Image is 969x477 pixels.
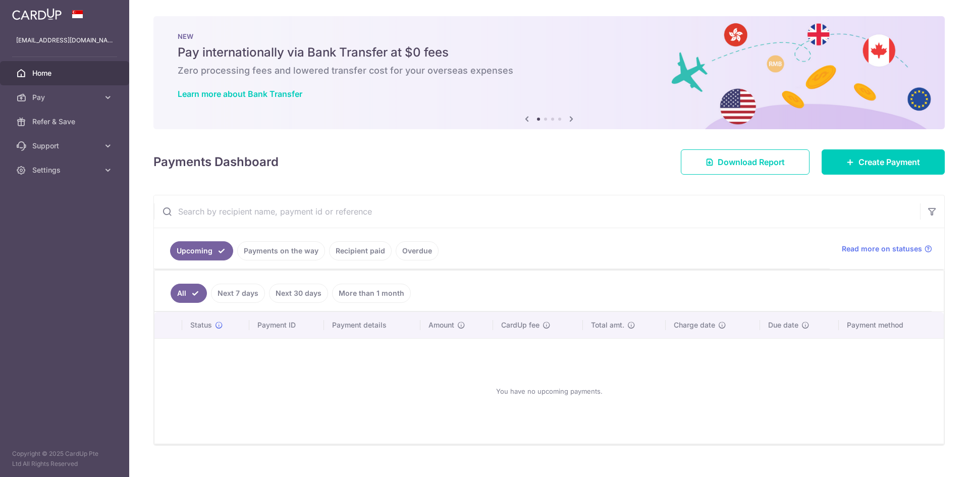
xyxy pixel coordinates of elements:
[178,32,921,40] p: NEW
[501,320,540,330] span: CardUp fee
[396,241,439,260] a: Overdue
[428,320,454,330] span: Amount
[178,89,302,99] a: Learn more about Bank Transfer
[822,149,945,175] a: Create Payment
[154,195,920,228] input: Search by recipient name, payment id or reference
[237,241,325,260] a: Payments on the way
[718,156,785,168] span: Download Report
[269,284,328,303] a: Next 30 days
[32,141,99,151] span: Support
[32,92,99,102] span: Pay
[768,320,798,330] span: Due date
[153,16,945,129] img: Bank transfer banner
[674,320,715,330] span: Charge date
[332,284,411,303] a: More than 1 month
[32,117,99,127] span: Refer & Save
[167,347,932,436] div: You have no upcoming payments.
[178,65,921,77] h6: Zero processing fees and lowered transfer cost for your overseas expenses
[211,284,265,303] a: Next 7 days
[32,68,99,78] span: Home
[12,8,62,20] img: CardUp
[858,156,920,168] span: Create Payment
[170,241,233,260] a: Upcoming
[249,312,324,338] th: Payment ID
[842,244,932,254] a: Read more on statuses
[329,241,392,260] a: Recipient paid
[171,284,207,303] a: All
[842,244,922,254] span: Read more on statuses
[591,320,624,330] span: Total amt.
[839,312,944,338] th: Payment method
[16,35,113,45] p: [EMAIL_ADDRESS][DOMAIN_NAME]
[153,153,279,171] h4: Payments Dashboard
[178,44,921,61] h5: Pay internationally via Bank Transfer at $0 fees
[190,320,212,330] span: Status
[324,312,421,338] th: Payment details
[32,165,99,175] span: Settings
[681,149,810,175] a: Download Report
